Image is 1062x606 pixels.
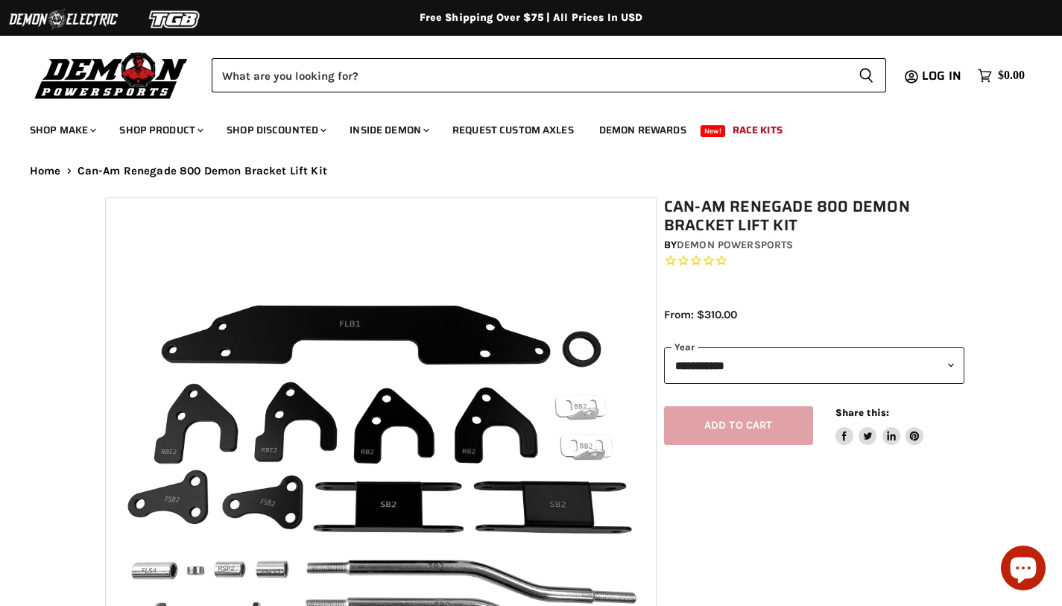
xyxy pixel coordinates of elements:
[998,69,1025,83] span: $0.00
[835,407,889,418] span: Share this:
[664,253,965,269] span: Rated 0.0 out of 5 stars 0 reviews
[922,66,961,85] span: Log in
[19,115,105,145] a: Shop Make
[7,5,119,34] img: Demon Electric Logo 2
[915,69,970,83] a: Log in
[441,115,585,145] a: Request Custom Axles
[996,546,1050,594] inbox-online-store-chat: Shopify online store chat
[30,165,61,177] a: Home
[664,347,965,384] select: year
[30,48,193,101] img: Demon Powersports
[588,115,698,145] a: Demon Rewards
[664,308,737,321] span: From: $310.00
[78,165,327,177] span: Can-Am Renegade 800 Demon Bracket Lift Kit
[108,115,212,145] a: Shop Product
[721,115,794,145] a: Race Kits
[664,198,965,235] h1: Can-Am Renegade 800 Demon Bracket Lift Kit
[677,239,793,251] a: Demon Powersports
[119,5,231,34] img: TGB Logo 2
[19,109,1021,145] ul: Main menu
[338,115,438,145] a: Inside Demon
[215,115,335,145] a: Shop Discounted
[212,58,886,92] form: Product
[847,58,886,92] button: Search
[835,406,924,446] aside: Share this:
[970,65,1032,86] a: $0.00
[664,237,965,253] div: by
[212,58,847,92] input: Search
[701,125,726,137] span: New!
